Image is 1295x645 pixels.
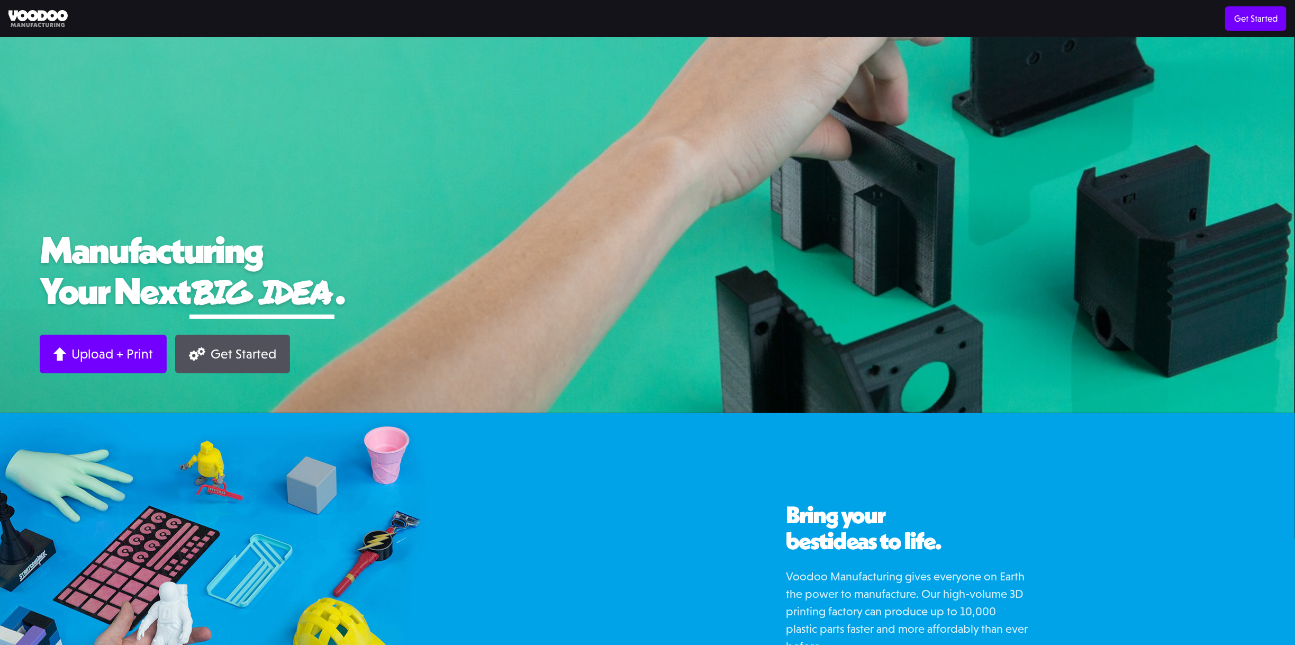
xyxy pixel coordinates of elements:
a: Get Started [1225,6,1287,31]
span: ideas to life. [827,526,941,556]
h2: Bring your best [786,502,1029,554]
a: Get Started [175,335,290,373]
h1: Manufacturing Your Next . [40,229,1255,319]
a: Upload + Print [40,335,167,373]
div: Upload + Print [71,346,153,362]
div: Get Started [211,346,276,362]
img: Voodoo Manufacturing logo [8,10,68,28]
img: Gears [189,347,205,361]
img: Arrow up [53,347,66,361]
span: big idea [189,268,334,314]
